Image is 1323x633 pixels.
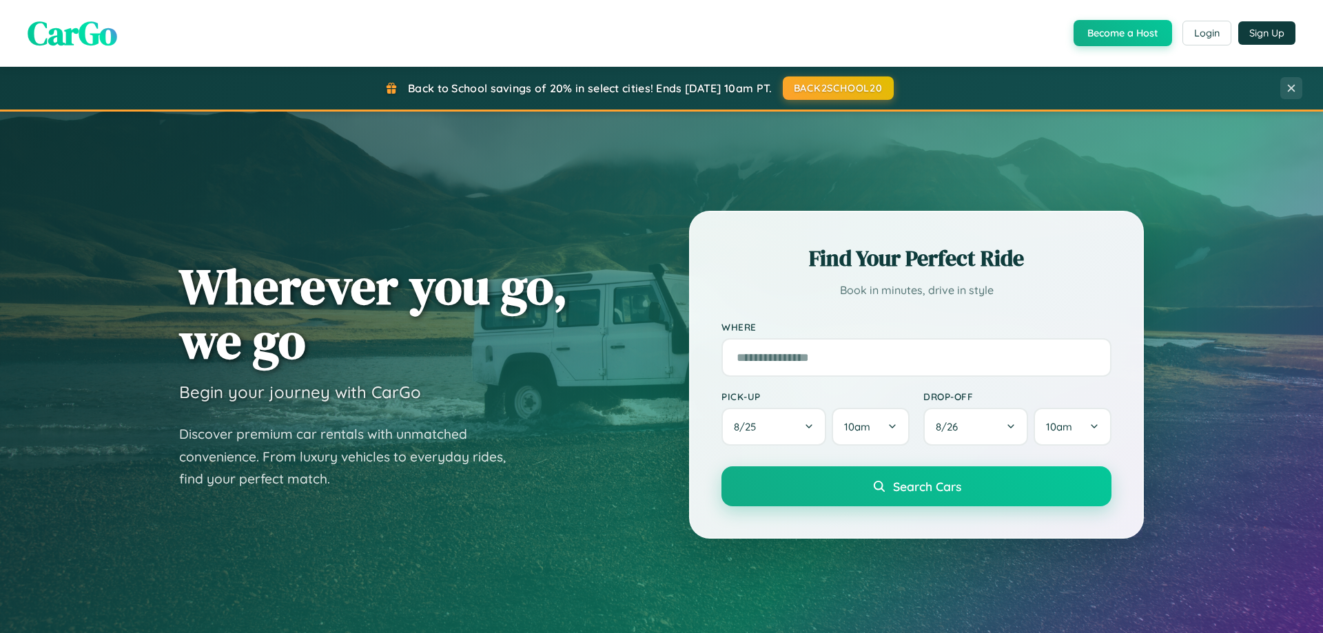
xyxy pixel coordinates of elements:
span: Search Cars [893,479,961,494]
label: Drop-off [923,391,1111,402]
label: Pick-up [721,391,910,402]
span: 10am [1046,420,1072,433]
p: Book in minutes, drive in style [721,280,1111,300]
button: 10am [832,408,910,446]
button: Sign Up [1238,21,1295,45]
label: Where [721,321,1111,333]
h2: Find Your Perfect Ride [721,243,1111,273]
button: 10am [1034,408,1111,446]
button: Search Cars [721,466,1111,506]
span: 8 / 25 [734,420,763,433]
button: Become a Host [1074,20,1172,46]
button: 8/26 [923,408,1028,446]
span: CarGo [28,10,117,56]
h3: Begin your journey with CarGo [179,382,421,402]
span: 10am [844,420,870,433]
span: Back to School savings of 20% in select cities! Ends [DATE] 10am PT. [408,81,772,95]
span: 8 / 26 [936,420,965,433]
button: BACK2SCHOOL20 [783,76,894,100]
h1: Wherever you go, we go [179,259,568,368]
button: Login [1182,21,1231,45]
p: Discover premium car rentals with unmatched convenience. From luxury vehicles to everyday rides, ... [179,423,524,490]
button: 8/25 [721,408,826,446]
